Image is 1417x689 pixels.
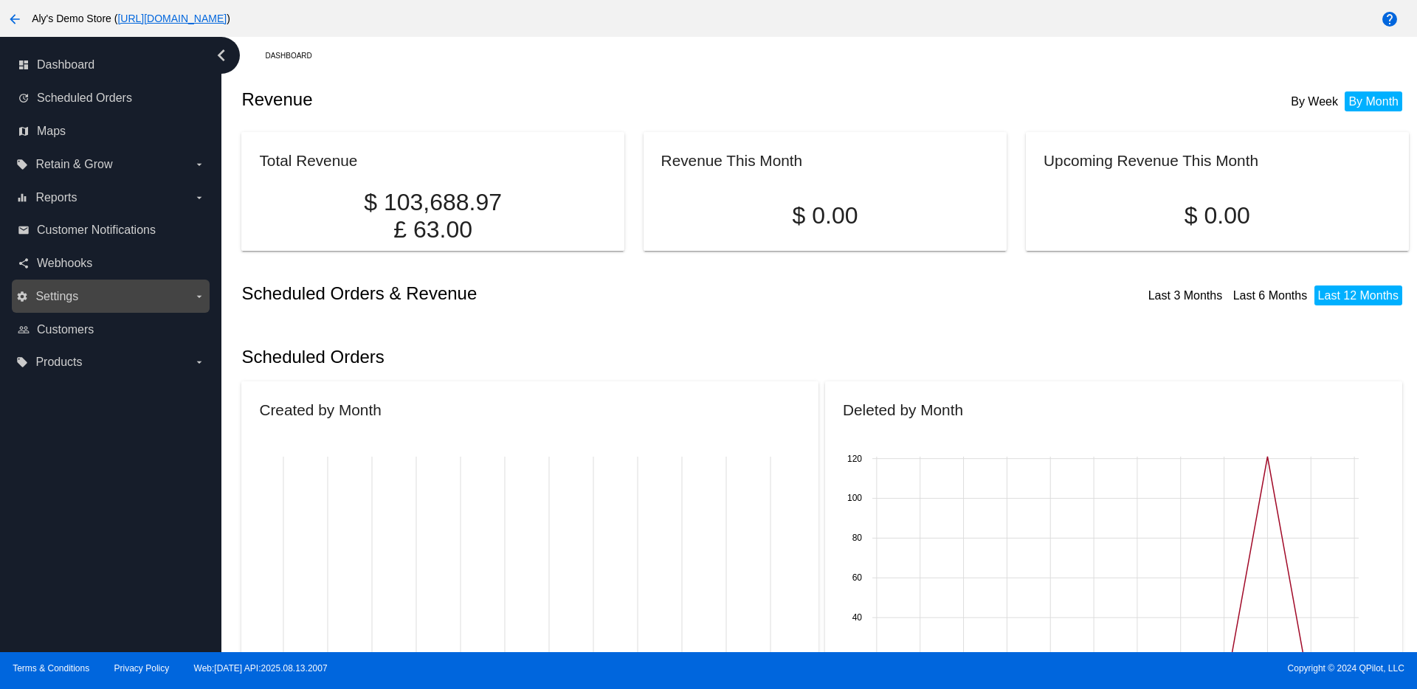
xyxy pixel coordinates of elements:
span: Products [35,356,82,369]
i: map [18,125,30,137]
a: Last 3 Months [1148,289,1223,302]
a: map Maps [18,120,205,143]
a: Terms & Conditions [13,663,89,674]
a: share Webhooks [18,252,205,275]
a: update Scheduled Orders [18,86,205,110]
li: By Month [1345,91,1402,111]
i: dashboard [18,59,30,71]
i: arrow_drop_down [193,192,205,204]
i: people_outline [18,324,30,336]
a: email Customer Notifications [18,218,205,242]
i: update [18,92,30,104]
h2: Revenue This Month [661,152,803,169]
i: share [18,257,30,269]
text: 80 [852,533,863,544]
i: settings [16,291,28,302]
h2: Created by Month [259,401,381,418]
text: 60 [852,573,863,584]
span: Customer Notifications [37,224,156,237]
mat-icon: arrow_back [6,10,24,28]
p: £ 63.00 [259,216,606,243]
a: Last 12 Months [1318,289,1399,302]
h2: Revenue [241,89,825,110]
i: local_offer [16,159,28,170]
li: By Week [1287,91,1342,111]
text: 100 [847,494,862,504]
span: Copyright © 2024 QPilot, LLC [721,663,1404,674]
i: local_offer [16,356,28,368]
a: Last 6 Months [1233,289,1308,302]
span: Retain & Grow [35,158,112,171]
h2: Deleted by Month [843,401,963,418]
a: [URL][DOMAIN_NAME] [117,13,227,24]
a: Dashboard [265,44,325,67]
span: Maps [37,125,66,138]
span: Reports [35,191,77,204]
i: equalizer [16,192,28,204]
i: arrow_drop_down [193,291,205,302]
span: Customers [37,323,94,336]
span: Aly's Demo Store ( ) [32,13,230,24]
a: people_outline Customers [18,318,205,342]
h2: Total Revenue [259,152,357,169]
text: 40 [852,613,863,623]
mat-icon: help [1381,10,1399,28]
a: Privacy Policy [114,663,170,674]
h2: Upcoming Revenue This Month [1044,152,1258,169]
p: $ 103,688.97 [259,189,606,216]
span: Dashboard [37,58,94,72]
p: $ 0.00 [1044,202,1390,229]
a: dashboard Dashboard [18,53,205,77]
a: Web:[DATE] API:2025.08.13.2007 [194,663,328,674]
span: Webhooks [37,257,92,270]
i: chevron_left [210,44,233,67]
span: Scheduled Orders [37,91,132,105]
i: arrow_drop_down [193,159,205,170]
i: email [18,224,30,236]
i: arrow_drop_down [193,356,205,368]
p: $ 0.00 [661,202,990,229]
h2: Scheduled Orders [241,347,825,367]
span: Settings [35,290,78,303]
text: 120 [847,454,862,464]
h2: Scheduled Orders & Revenue [241,283,825,304]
